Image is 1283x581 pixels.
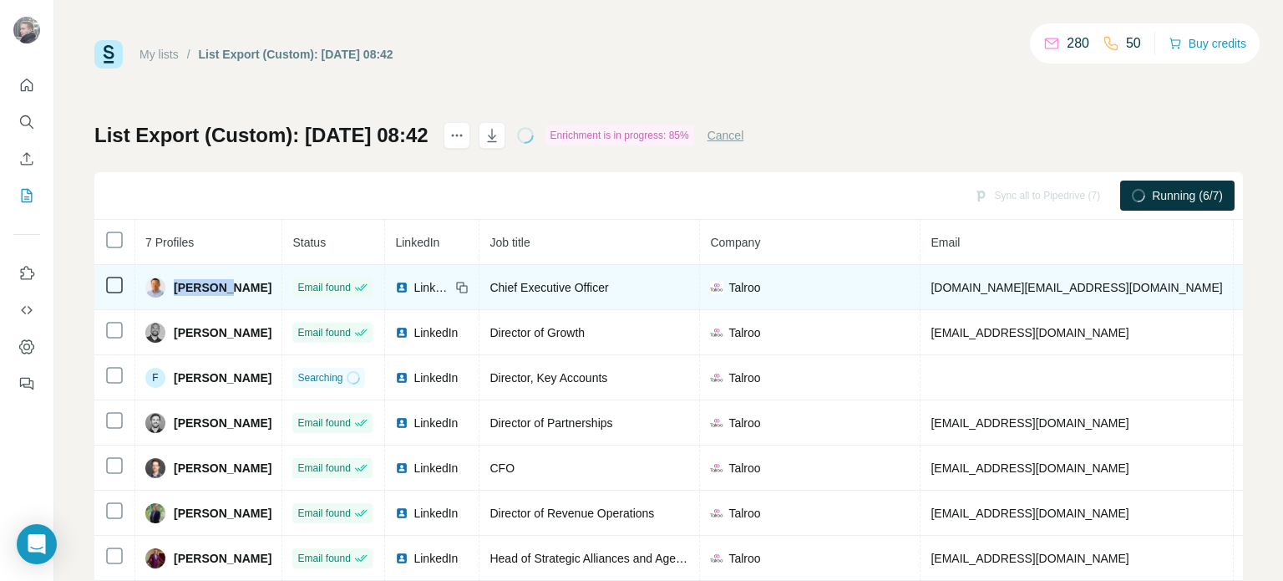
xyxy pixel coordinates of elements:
[395,326,408,339] img: LinkedIn logo
[413,324,458,341] span: LinkedIn
[728,415,760,431] span: Talroo
[145,236,194,249] span: 7 Profiles
[728,324,760,341] span: Talroo
[489,371,607,385] span: Director, Key Accounts
[174,369,271,386] span: [PERSON_NAME]
[145,458,165,478] img: Avatar
[710,281,723,294] img: company-logo
[489,461,515,475] span: CFO
[297,325,350,340] span: Email found
[297,506,350,521] span: Email found
[710,236,760,249] span: Company
[94,40,123,69] img: Surfe Logo
[13,17,40,43] img: Avatar
[489,416,612,430] span: Director of Partnerships
[174,460,271,477] span: [PERSON_NAME]
[297,461,350,476] span: Email found
[145,503,165,523] img: Avatar
[489,281,608,294] span: Chief Executive Officer
[1126,33,1141,54] p: 50
[292,236,326,249] span: Status
[707,127,744,144] button: Cancel
[395,507,408,520] img: LinkedIn logo
[1169,32,1246,55] button: Buy credits
[174,279,271,296] span: [PERSON_NAME]
[145,548,165,568] img: Avatar
[297,370,342,385] span: Searching
[174,324,271,341] span: [PERSON_NAME]
[413,415,458,431] span: LinkedIn
[728,550,760,567] span: Talroo
[931,552,1128,565] span: [EMAIL_ADDRESS][DOMAIN_NAME]
[1152,187,1223,204] span: Running (6/7)
[145,368,165,388] div: F
[395,281,408,294] img: LinkedIn logo
[13,107,40,137] button: Search
[710,416,723,430] img: company-logo
[17,524,57,564] div: Open Intercom Messenger
[489,236,530,249] span: Job title
[489,552,746,565] span: Head of Strategic Alliances and Agency Relations
[545,125,694,145] div: Enrichment is in progress: 85%
[13,258,40,288] button: Use Surfe on LinkedIn
[187,46,190,63] li: /
[710,552,723,565] img: company-logo
[413,369,458,386] span: LinkedIn
[931,281,1222,294] span: [DOMAIN_NAME][EMAIL_ADDRESS][DOMAIN_NAME]
[297,280,350,295] span: Email found
[297,415,350,431] span: Email found
[174,505,271,522] span: [PERSON_NAME]
[710,326,723,339] img: company-logo
[413,550,458,567] span: LinkedIn
[728,369,760,386] span: Talroo
[710,507,723,520] img: company-logo
[489,507,654,520] span: Director of Revenue Operations
[931,507,1128,520] span: [EMAIL_ADDRESS][DOMAIN_NAME]
[413,505,458,522] span: LinkedIn
[710,461,723,475] img: company-logo
[931,236,960,249] span: Email
[489,326,585,339] span: Director of Growth
[1067,33,1089,54] p: 280
[395,236,439,249] span: LinkedIn
[145,413,165,433] img: Avatar
[931,416,1128,430] span: [EMAIL_ADDRESS][DOMAIN_NAME]
[13,369,40,399] button: Feedback
[174,550,271,567] span: [PERSON_NAME]
[13,144,40,174] button: Enrich CSV
[413,460,458,477] span: LinkedIn
[931,461,1128,475] span: [EMAIL_ADDRESS][DOMAIN_NAME]
[145,278,165,298] img: Avatar
[297,551,350,566] span: Email found
[728,460,760,477] span: Talroo
[395,552,408,565] img: LinkedIn logo
[444,122,470,149] button: actions
[145,323,165,343] img: Avatar
[710,371,723,385] img: company-logo
[199,46,393,63] div: List Export (Custom): [DATE] 08:42
[413,279,450,296] span: LinkedIn
[13,332,40,362] button: Dashboard
[395,416,408,430] img: LinkedIn logo
[174,415,271,431] span: [PERSON_NAME]
[13,70,40,100] button: Quick start
[139,48,179,61] a: My lists
[395,461,408,475] img: LinkedIn logo
[13,181,40,211] button: My lists
[13,295,40,325] button: Use Surfe API
[728,279,760,296] span: Talroo
[931,326,1128,339] span: [EMAIL_ADDRESS][DOMAIN_NAME]
[395,371,408,385] img: LinkedIn logo
[94,122,429,149] h1: List Export (Custom): [DATE] 08:42
[728,505,760,522] span: Talroo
